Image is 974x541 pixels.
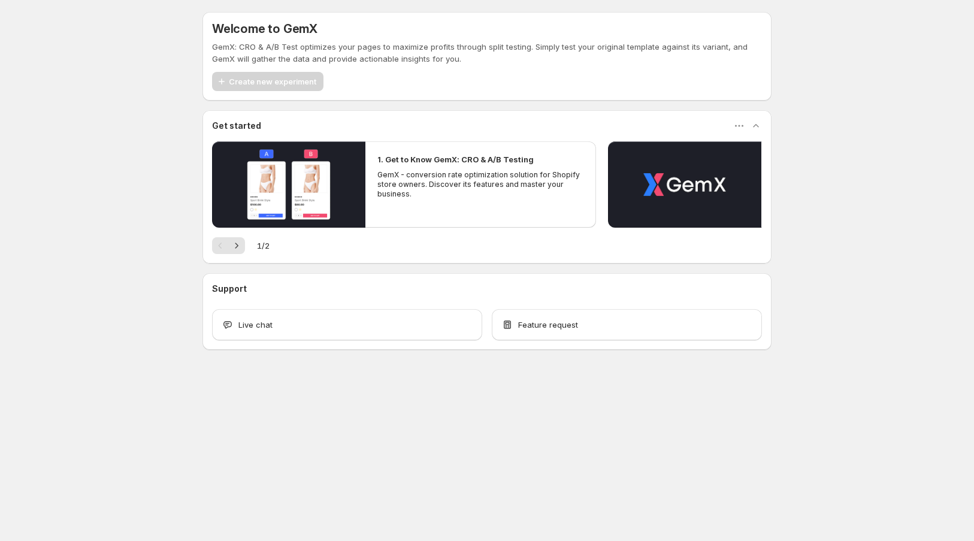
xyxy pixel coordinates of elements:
p: GemX: CRO & A/B Test optimizes your pages to maximize profits through split testing. Simply test ... [212,41,762,65]
h3: Get started [212,120,261,132]
h5: Welcome to GemX [212,22,317,36]
h2: 1. Get to Know GemX: CRO & A/B Testing [377,153,534,165]
button: Next [228,237,245,254]
nav: Pagination [212,237,245,254]
span: Live chat [238,319,273,331]
p: GemX - conversion rate optimization solution for Shopify store owners. Discover its features and ... [377,170,583,199]
button: Play video [212,141,365,228]
h3: Support [212,283,247,295]
span: Feature request [518,319,578,331]
button: Play video [608,141,761,228]
span: 1 / 2 [257,240,270,252]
